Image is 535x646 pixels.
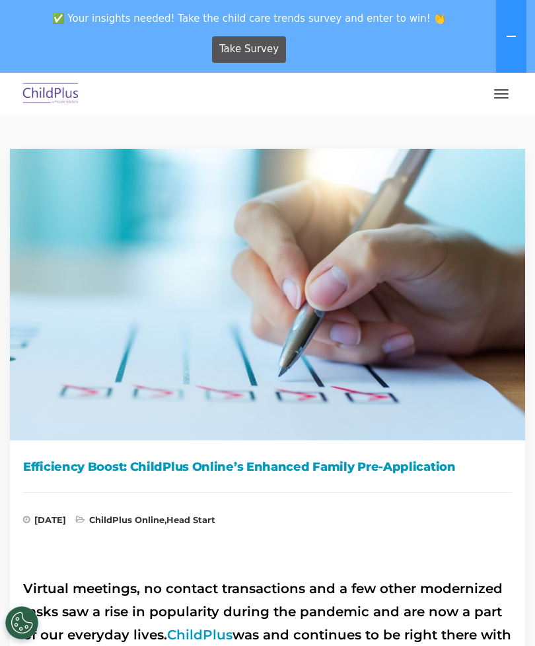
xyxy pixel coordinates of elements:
a: Head Start [166,514,215,525]
h1: Efficiency Boost: ChildPlus Online’s Enhanced Family Pre-Application [23,457,512,477]
a: ChildPlus [167,627,232,643]
span: [DATE] [23,516,66,529]
span: , [76,516,215,529]
button: Cookies Settings [5,606,38,639]
span: Take Survey [219,38,279,61]
a: ChildPlus Online [89,514,164,525]
img: ChildPlus by Procare Solutions [20,79,82,110]
span: ✅ Your insights needed! Take the child care trends survey and enter to win! 👏 [5,5,493,31]
a: Take Survey [212,36,287,63]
